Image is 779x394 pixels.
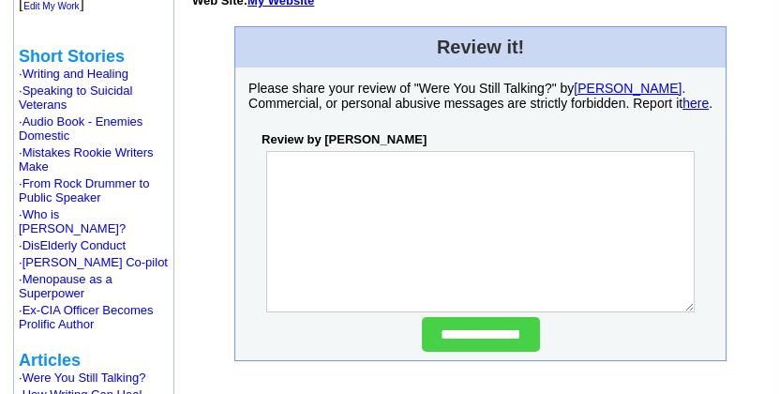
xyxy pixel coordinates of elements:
[23,1,79,11] font: Edit My Work
[19,300,20,303] img: shim.gif
[235,26,727,68] td: Review it!
[19,303,154,331] font: ·
[19,114,142,143] a: Audio Book - Enemies Domestic
[19,252,20,255] img: shim.gif
[22,371,146,385] a: Were You Still Talking?
[19,145,154,174] font: ·
[19,67,128,81] font: ·
[22,255,168,269] a: [PERSON_NAME] Co-pilot
[682,96,709,111] a: here
[19,385,20,387] img: shim.gif
[19,143,20,145] img: shim.gif
[19,269,20,272] img: shim.gif
[22,238,127,252] a: DisElderly Conduct
[22,67,128,81] a: Writing and Healing
[262,132,427,146] b: Review by [PERSON_NAME]
[19,303,154,331] a: Ex-CIA Officer Becomes Prolific Author
[19,114,142,143] font: ·
[248,81,712,111] p: Please share your review of "Were You Still Talking?" by . Commercial, or personal abusive messag...
[19,371,145,385] font: ·
[19,47,125,66] b: Short Stories
[19,112,20,114] img: shim.gif
[19,176,149,205] a: From Rock Drummer to Public Speaker
[19,331,20,334] img: shim.gif
[19,83,132,112] a: Speaking to Suicidal Veterans
[19,272,112,300] a: Menopause as a Superpower
[19,272,112,300] font: ·
[19,176,149,205] font: ·
[19,351,81,370] b: Articles
[19,83,132,112] font: ·
[19,81,20,83] img: shim.gif
[19,174,20,176] img: shim.gif
[19,255,168,269] font: ·
[19,235,20,238] img: shim.gif
[19,205,20,207] img: shim.gif
[19,207,126,235] font: ·
[19,207,126,235] a: Who is [PERSON_NAME]?
[19,145,154,174] a: Mistakes Rookie Writers Make
[574,81,682,96] a: [PERSON_NAME]
[19,238,126,252] font: ·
